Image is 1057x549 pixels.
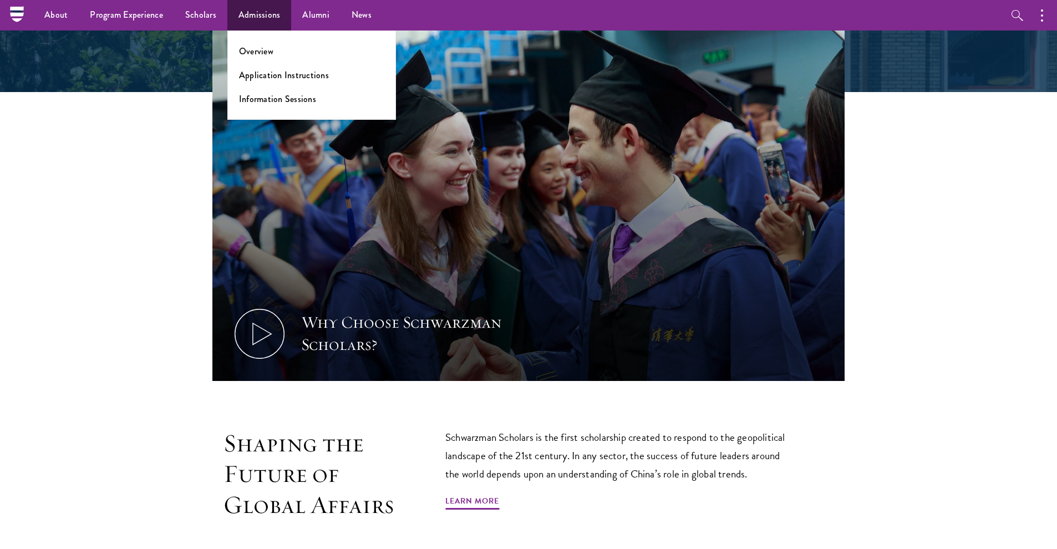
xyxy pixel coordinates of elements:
button: Why Choose Schwarzman Scholars? [212,26,845,381]
div: Why Choose Schwarzman Scholars? [301,312,506,356]
h2: Shaping the Future of Global Affairs [223,428,395,521]
a: Overview [239,45,273,58]
a: Information Sessions [239,93,316,105]
a: Application Instructions [239,69,329,82]
a: Learn More [445,494,499,511]
p: Schwarzman Scholars is the first scholarship created to respond to the geopolitical landscape of ... [445,428,795,483]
